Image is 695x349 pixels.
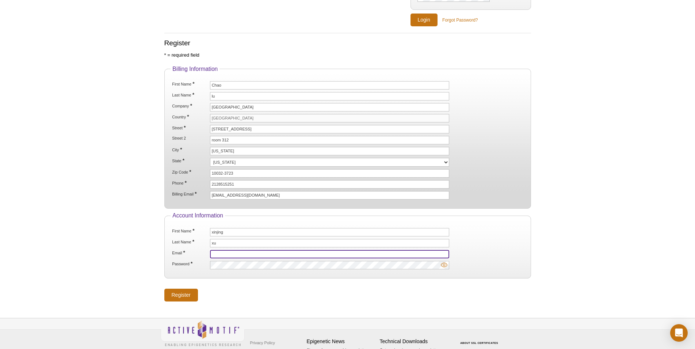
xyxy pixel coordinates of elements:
[171,228,209,234] label: First Name
[171,158,209,163] label: State
[161,318,245,348] img: Active Motif,
[164,40,531,46] h2: Register
[171,136,209,141] label: Street 2
[171,125,209,130] label: Street
[164,289,198,301] input: Register
[171,191,209,197] label: Billing Email
[441,262,447,268] img: password-eye.svg
[453,331,508,347] table: Click to Verify - This site chose Symantec SSL for secure e-commerce and confidential communicati...
[171,103,209,109] label: Company
[171,92,209,98] label: Last Name
[171,250,209,255] label: Email
[171,212,225,219] legend: Account Information
[171,81,209,87] label: First Name
[171,239,209,244] label: Last Name
[248,337,277,348] a: Privacy Policy
[171,66,219,72] legend: Billing Information
[442,17,478,23] a: Forgot Password?
[670,324,688,342] div: Open Intercom Messenger
[171,147,209,152] label: City
[171,169,209,175] label: Zip Code
[460,342,498,344] a: ABOUT SSL CERTIFICATES
[410,14,438,26] input: Login
[307,338,376,345] h4: Epigenetic News
[164,52,531,58] p: * = required field
[380,338,449,345] h4: Technical Downloads
[171,261,209,266] label: Password
[171,114,209,120] label: Country
[171,180,209,186] label: Phone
